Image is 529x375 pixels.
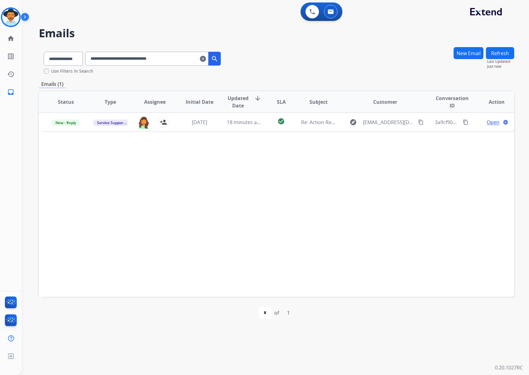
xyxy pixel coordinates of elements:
[7,35,14,42] mat-icon: home
[227,95,249,109] span: Updated Date
[39,27,514,39] h2: Emails
[435,119,526,126] span: 3a9cf90e-eb81-4baa-b211-24c347f09efa
[435,95,469,109] span: Conversation ID
[200,55,206,62] mat-icon: clear
[138,116,150,129] img: agent-avatar
[470,91,514,113] th: Action
[487,64,514,69] span: Just now
[282,307,295,319] div: 1
[277,98,286,106] span: SLA
[192,119,207,126] span: [DATE]
[105,98,116,106] span: Type
[495,364,523,371] p: 0.20.1027RC
[349,119,357,126] mat-icon: explore
[277,118,285,125] mat-icon: check_circle
[373,98,397,106] span: Customer
[7,88,14,96] mat-icon: inbox
[487,119,499,126] span: Open
[463,119,468,125] mat-icon: content_copy
[144,98,166,106] span: Assignee
[39,80,66,88] p: Emails (1)
[227,119,263,126] span: 18 minutes ago
[7,53,14,60] mat-icon: list_alt
[363,119,415,126] span: [EMAIL_ADDRESS][DOMAIN_NAME]
[487,59,514,64] span: Last Updated:
[211,55,218,62] mat-icon: search
[52,119,80,126] span: New - Reply
[254,95,261,102] mat-icon: arrow_downward
[274,309,279,317] div: of
[454,47,483,59] button: New Email
[58,98,74,106] span: Status
[51,68,93,74] label: Use Filters In Search
[503,119,508,125] mat-icon: language
[309,98,328,106] span: Subject
[93,119,128,126] span: Service Support
[186,98,213,106] span: Initial Date
[2,9,19,26] img: avatar
[418,119,424,125] mat-icon: content_copy
[7,71,14,78] mat-icon: history
[486,47,514,59] button: Refresh
[160,119,167,126] mat-icon: person_add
